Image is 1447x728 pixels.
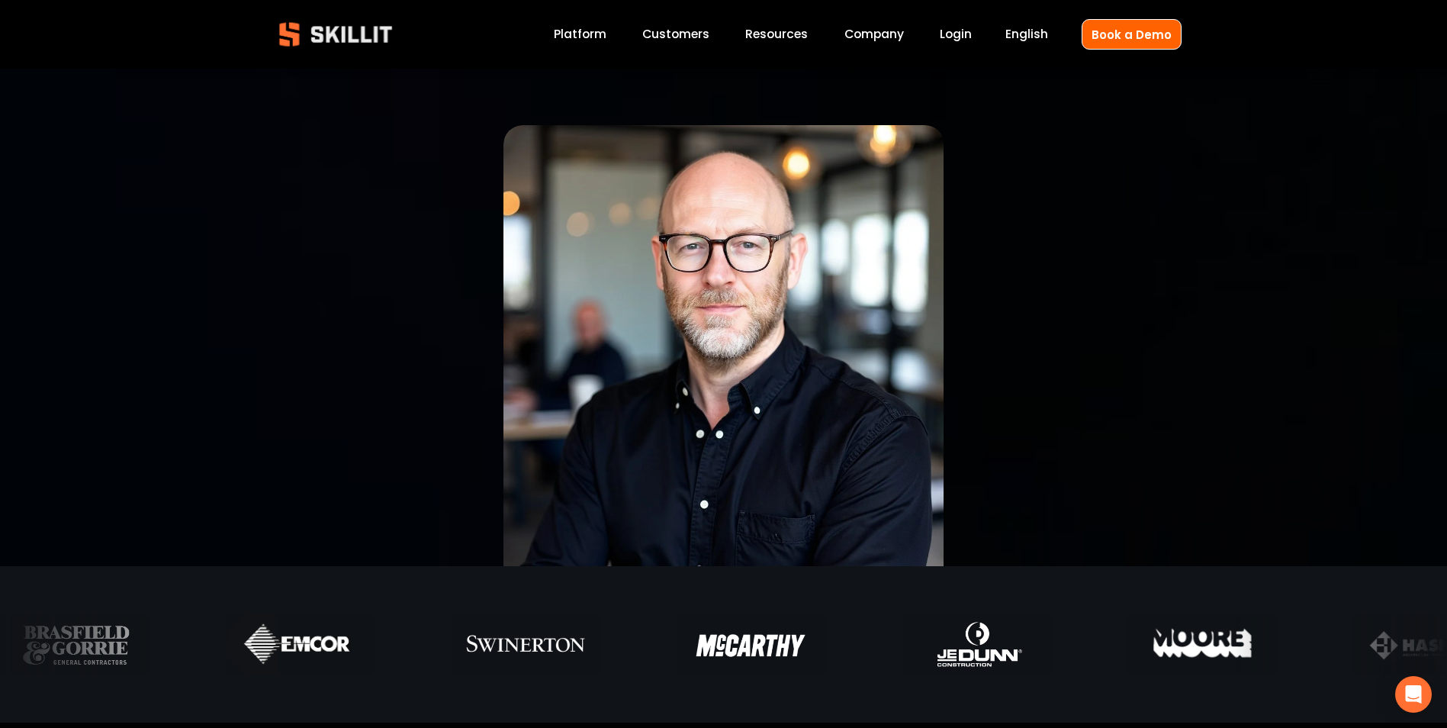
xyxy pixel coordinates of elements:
[940,24,972,45] a: Login
[554,24,606,45] a: Platform
[1005,24,1048,45] div: language picker
[745,24,808,45] a: folder dropdown
[745,25,808,43] span: Resources
[642,24,709,45] a: Customers
[266,11,405,57] img: Skillit
[1005,25,1048,43] span: English
[1395,676,1432,713] div: Open Intercom Messenger
[844,24,904,45] a: Company
[1082,19,1182,49] a: Book a Demo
